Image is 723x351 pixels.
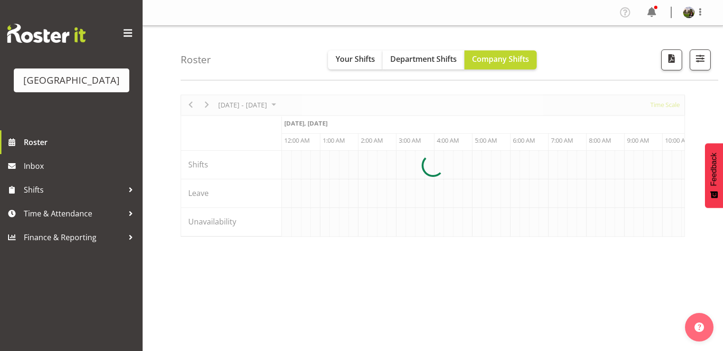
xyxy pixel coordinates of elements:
span: Finance & Reporting [24,230,124,244]
button: Your Shifts [328,50,383,69]
button: Company Shifts [464,50,537,69]
span: Inbox [24,159,138,173]
button: Download a PDF of the roster according to the set date range. [661,49,682,70]
span: Department Shifts [390,54,457,64]
button: Department Shifts [383,50,464,69]
img: valerie-donaldson30b84046e2fb4b3171eb6bf86b7ff7f4.png [683,7,694,18]
span: Feedback [710,153,718,186]
h4: Roster [181,54,211,65]
img: help-xxl-2.png [694,322,704,332]
span: Time & Attendance [24,206,124,221]
span: Company Shifts [472,54,529,64]
span: Your Shifts [336,54,375,64]
img: Rosterit website logo [7,24,86,43]
span: Roster [24,135,138,149]
div: [GEOGRAPHIC_DATA] [23,73,120,88]
button: Filter Shifts [690,49,711,70]
button: Feedback - Show survey [705,143,723,208]
span: Shifts [24,183,124,197]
